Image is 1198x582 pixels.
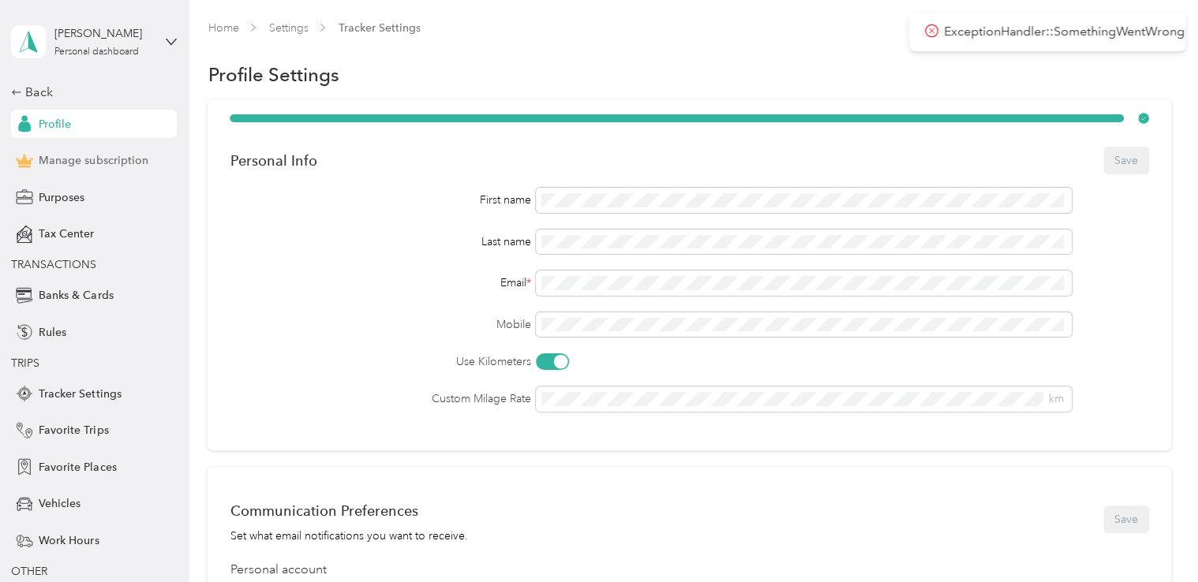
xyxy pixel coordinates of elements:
label: Mobile [230,316,530,333]
span: TRANSACTIONS [11,258,96,271]
div: Last name [230,233,530,250]
span: OTHER [11,565,47,578]
div: Communication Preferences [230,502,467,519]
div: Personal Info [230,152,316,169]
span: Rules [39,324,66,341]
span: Favorite Places [39,459,116,476]
span: Tax Center [39,226,94,242]
label: Custom Milage Rate [230,390,530,407]
span: Vehicles [39,495,80,512]
div: Personal dashboard [54,47,139,57]
span: Tracker Settings [39,386,121,402]
span: km [1049,392,1064,405]
p: ExceptionHandler::SomethingWentWrong [944,22,1187,42]
a: Home [208,21,238,35]
span: Favorite Trips [39,422,108,438]
a: Settings [268,21,308,35]
label: Use Kilometers [230,353,530,370]
div: [PERSON_NAME] [54,25,153,42]
div: Personal account [230,561,1148,580]
span: Profile [39,116,71,132]
span: TRIPS [11,356,39,370]
span: Purposes [39,189,84,206]
span: Manage subscription [39,152,148,169]
span: Banks & Cards [39,287,113,304]
div: Set what email notifications you want to receive. [230,528,467,544]
div: Email [230,274,530,291]
span: Work Hours [39,532,99,549]
div: Back [11,83,169,102]
div: First name [230,192,530,208]
span: Tracker Settings [338,20,420,36]
iframe: Everlance-gr Chat Button Frame [1110,494,1198,582]
h1: Profile Settings [208,66,339,83]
